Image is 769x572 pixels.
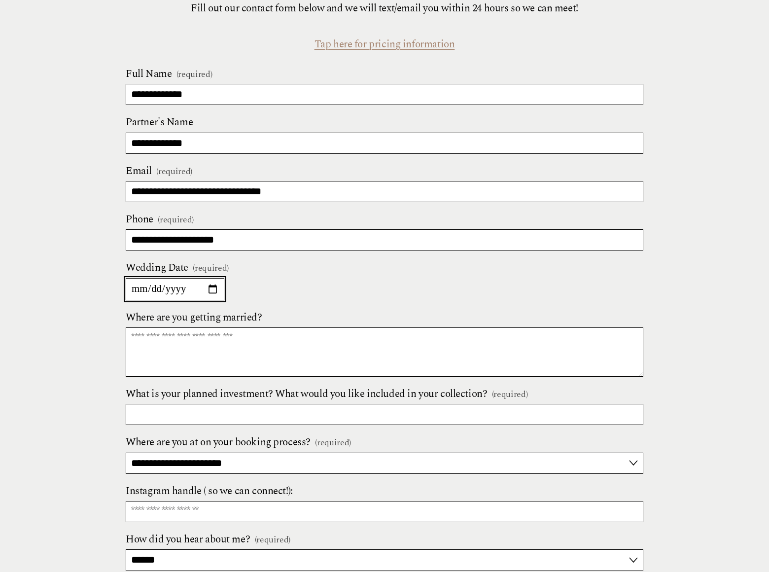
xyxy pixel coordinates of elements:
span: (required) [156,165,192,178]
span: (required) [315,436,350,449]
a: Tap here for pricing information [315,36,455,52]
p: Fill out our contact form below and we will text/email you within 24 hours so we can meet! [68,1,700,16]
span: (required) [158,215,193,224]
span: What is your planned investment? What would you like included in your collection? [126,387,487,402]
span: Where are you at on your booking process? [126,435,311,450]
span: Wedding Date [126,260,188,276]
span: Partner's Name [126,115,193,130]
span: (required) [193,262,228,275]
select: How did you hear about me? [126,549,643,571]
span: How did you hear about me? [126,532,250,547]
select: Where are you at on your booking process? [126,453,643,474]
span: (required) [176,68,212,81]
span: Where are you getting married? [126,310,262,325]
span: Instagram handle ( so we can connect!): [126,484,293,499]
span: Full Name [126,67,172,82]
span: (required) [255,534,290,546]
span: Email [126,164,152,179]
span: (required) [492,388,527,401]
span: Phone [126,212,153,227]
